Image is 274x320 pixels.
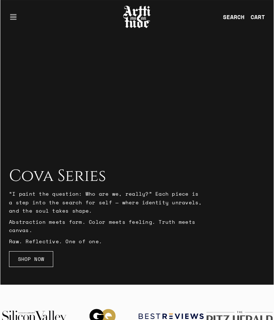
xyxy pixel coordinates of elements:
[217,10,245,24] a: SEARCH
[123,5,151,29] img: Arttitude
[9,8,22,26] button: Open navigation
[9,237,203,245] p: Raw. Reflective. One of one.
[251,13,265,21] div: CART
[9,218,203,234] p: Abstraction meets form. Color meets feeling. Truth meets canvas.
[9,190,203,214] p: “I paint the question: Who are we, really?” Each piece is a step into the search for self — where...
[245,10,265,24] a: Open cart
[9,167,203,186] h2: Cova Series
[9,251,53,267] a: SHOP NOW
